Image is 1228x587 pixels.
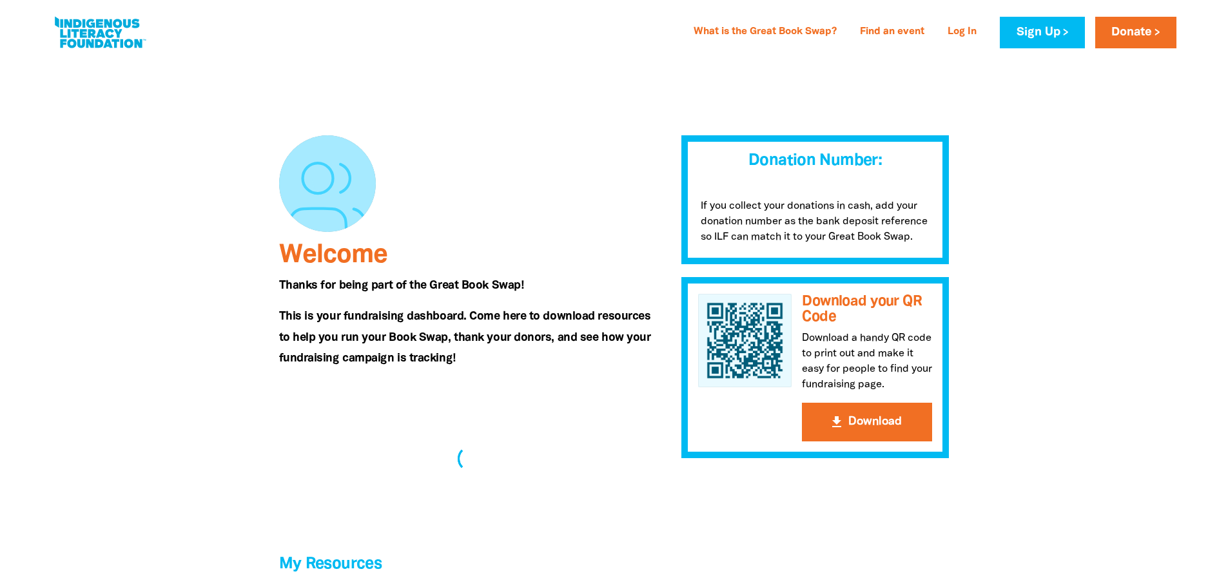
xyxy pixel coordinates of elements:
span: Thanks for being part of the Great Book Swap! [279,280,524,291]
span: Donation Number: [748,153,882,168]
span: This is your fundraising dashboard. Come here to download resources to help you run your Book Swa... [279,311,651,363]
p: If you collect your donations in cash, add your donation number as the bank deposit reference so ... [681,186,950,264]
img: QR Code for Great Book Swap 2025 - Individuals and Organisations [698,294,792,388]
a: Sign Up [1000,17,1084,48]
span: Welcome [279,244,394,267]
a: Find an event [852,22,932,43]
a: Log In [940,22,984,43]
button: get_appDownload [802,403,932,441]
i: get_app [829,414,844,430]
h3: Download your QR Code [802,294,932,325]
a: Donate [1095,17,1176,48]
span: My Resources [279,557,382,572]
a: What is the Great Book Swap? [686,22,844,43]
